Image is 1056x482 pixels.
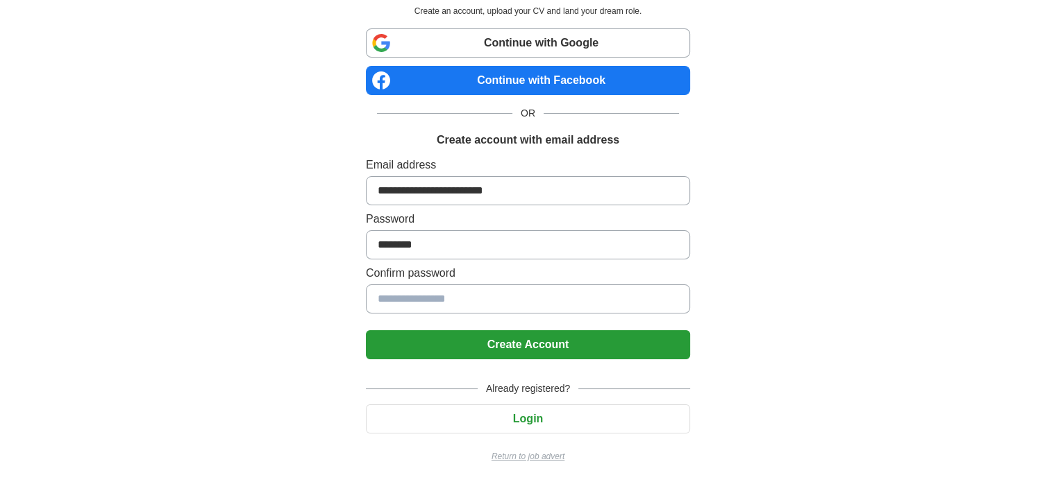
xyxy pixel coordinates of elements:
h1: Create account with email address [437,132,619,148]
label: Confirm password [366,265,690,282]
label: Password [366,211,690,227]
a: Continue with Google [366,28,690,58]
label: Email address [366,157,690,173]
a: Continue with Facebook [366,66,690,95]
span: OR [512,106,544,121]
span: Already registered? [478,381,578,396]
button: Create Account [366,330,690,359]
p: Create an account, upload your CV and land your dream role. [369,5,687,17]
a: Login [366,413,690,424]
a: Return to job advert [366,450,690,463]
button: Login [366,404,690,433]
